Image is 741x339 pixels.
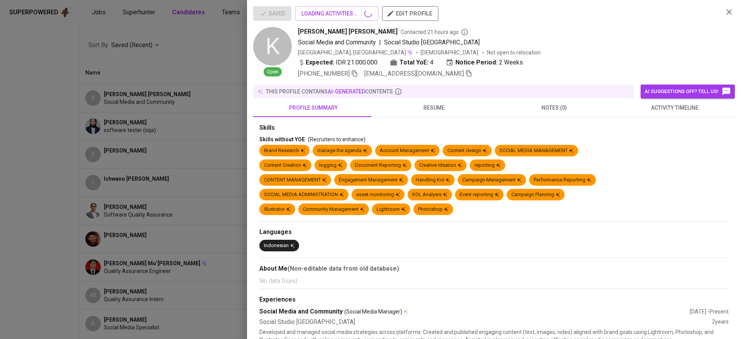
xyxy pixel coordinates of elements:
[264,242,294,249] div: Indonesian
[690,308,729,315] div: [DATE] - Present
[264,176,327,184] div: CONTENT MANAGEMENT
[264,162,307,169] div: Content Creation
[355,162,407,169] div: Document Reporting
[487,49,541,56] p: Not open to relocation
[378,103,489,113] span: resume
[317,147,367,154] div: manage the agenda
[319,162,342,169] div: logging
[430,58,433,67] span: 4
[382,10,438,16] a: edit profile
[258,103,369,113] span: profile summary
[298,27,398,36] span: [PERSON_NAME] [PERSON_NAME]
[264,147,305,154] div: Brand Research
[298,39,376,46] span: Social Media and Community
[619,103,730,113] span: activity timeline
[301,9,372,19] span: LOADING ACTIVITIES...
[474,162,501,169] div: reporting
[264,191,344,198] div: SOCIAL MEDIA ADMINISTRATION
[306,58,334,67] b: Expected:
[412,191,447,198] div: KOL Analysis
[328,88,365,95] span: AI-generated
[499,103,610,113] span: notes (0)
[344,308,402,315] span: (Social Media Manager)
[259,228,729,237] div: Languages
[419,162,462,169] div: Creative Ideation
[407,49,413,56] img: magic_wand.svg
[384,39,480,46] span: Social Studio [GEOGRAPHIC_DATA]
[308,136,365,142] span: (Recruiters to enhance)
[253,27,292,66] div: K
[295,6,378,21] button: LOADING ACTIVITIES...
[377,206,406,213] div: Lightroom
[499,147,574,154] div: SOCIAL MEDIA MANAGEMENT
[264,206,291,213] div: Illustrator
[266,88,393,95] p: this profile contains contents
[339,176,403,184] div: Engagement Management
[712,318,729,327] div: 2 years
[416,176,450,184] div: Handling Kol
[460,191,499,198] div: Event reporting
[455,58,497,67] b: Notice Period:
[356,191,400,198] div: asset monitoring
[379,38,381,47] span: |
[298,70,350,77] span: [PHONE_NUMBER]
[447,147,487,154] div: Content design
[259,276,729,286] p: No data found.
[259,295,729,304] div: Experiences
[511,191,560,198] div: Campaign Planning
[421,49,479,56] span: [DEMOGRAPHIC_DATA]
[401,28,469,36] span: Contacted 21 hours ago
[259,307,690,316] div: Social Media and Community
[382,6,438,21] button: edit profile
[380,147,435,154] div: Account Management
[259,318,712,327] div: Social Studio [GEOGRAPHIC_DATA]
[264,68,282,76] span: Open
[259,124,729,132] div: Skills
[446,58,523,67] div: 2 Weeks
[298,58,377,67] div: IDR 21.000.000
[259,264,729,273] div: About Me
[288,265,399,272] b: (Non-editable data from old database)
[388,8,432,19] span: edit profile
[418,206,448,213] div: Photoshop
[534,176,591,184] div: Performance Reporting
[399,58,428,67] b: Total YoE:
[303,206,364,213] div: Community Management
[259,136,305,142] span: Skills without YOE
[461,28,469,36] svg: By Batam recruiter
[364,70,464,77] span: [EMAIL_ADDRESS][DOMAIN_NAME]
[462,176,521,184] div: Campaign Management
[641,85,735,98] button: AI suggestions off? Tell us!
[645,87,731,96] span: AI suggestions off? Tell us!
[298,49,413,56] div: [GEOGRAPHIC_DATA], [GEOGRAPHIC_DATA]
